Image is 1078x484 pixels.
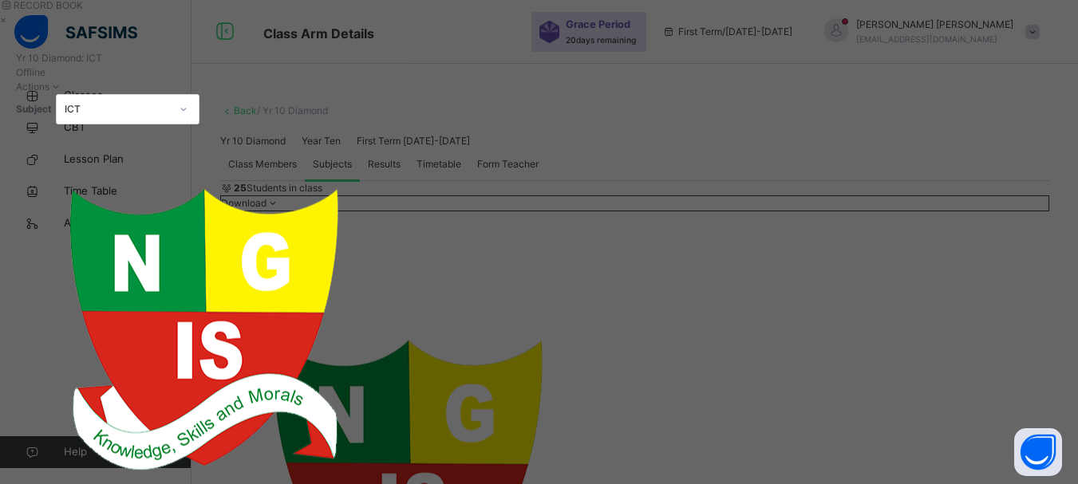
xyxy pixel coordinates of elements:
[65,102,170,116] div: ICT
[84,52,102,64] span: ICT
[16,66,45,78] span: Offline
[16,52,84,64] span: Yr 10 Diamond :
[16,81,49,92] span: Actions
[16,102,52,116] span: Subject
[1014,428,1062,476] button: Open asap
